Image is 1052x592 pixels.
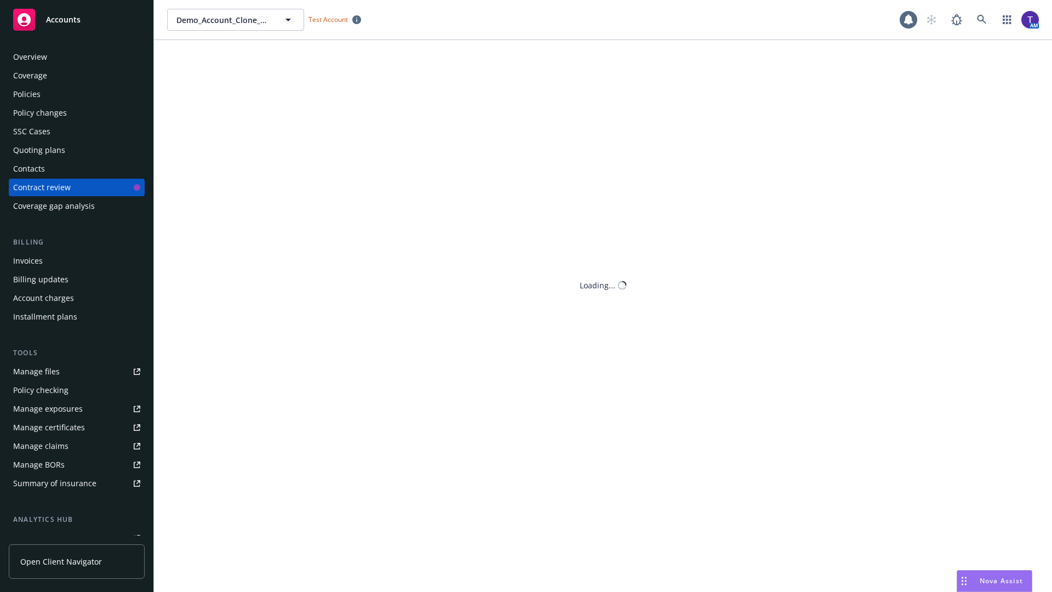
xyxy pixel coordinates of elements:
div: Account charges [13,289,74,307]
div: Loading... [580,280,615,291]
a: Manage BORs [9,456,145,474]
div: Drag to move [957,571,971,591]
a: Manage certificates [9,419,145,436]
img: photo [1021,11,1039,29]
span: Demo_Account_Clone_QA_CR_Tests_Demo [176,14,271,26]
a: Manage exposures [9,400,145,418]
a: Policy changes [9,104,145,122]
a: Invoices [9,252,145,270]
a: Manage claims [9,437,145,455]
div: Contract review [13,179,71,196]
button: Demo_Account_Clone_QA_CR_Tests_Demo [167,9,304,31]
div: Summary of insurance [13,475,96,492]
a: Manage files [9,363,145,380]
a: Coverage gap analysis [9,197,145,215]
a: Loss summary generator [9,530,145,547]
div: Invoices [13,252,43,270]
div: Loss summary generator [13,530,104,547]
span: Test Account [304,14,365,25]
a: Accounts [9,4,145,35]
a: SSC Cases [9,123,145,140]
button: Nova Assist [957,570,1032,592]
a: Policy checking [9,382,145,399]
a: Account charges [9,289,145,307]
div: Manage BORs [13,456,65,474]
div: Contacts [13,160,45,178]
a: Summary of insurance [9,475,145,492]
div: Tools [9,348,145,358]
a: Contacts [9,160,145,178]
div: Billing [9,237,145,248]
div: Overview [13,48,47,66]
a: Coverage [9,67,145,84]
div: Billing updates [13,271,68,288]
a: Installment plans [9,308,145,326]
span: Test Account [308,15,348,24]
div: Installment plans [13,308,77,326]
div: Manage exposures [13,400,83,418]
a: Contract review [9,179,145,196]
div: Quoting plans [13,141,65,159]
a: Start snowing [921,9,942,31]
a: Policies [9,86,145,103]
div: Manage files [13,363,60,380]
a: Report a Bug [946,9,968,31]
div: Policies [13,86,41,103]
a: Quoting plans [9,141,145,159]
div: Manage claims [13,437,68,455]
div: Policy changes [13,104,67,122]
span: Nova Assist [980,576,1023,585]
div: Manage certificates [13,419,85,436]
a: Billing updates [9,271,145,288]
span: Open Client Navigator [20,556,102,567]
span: Accounts [46,15,81,24]
a: Overview [9,48,145,66]
div: SSC Cases [13,123,50,140]
div: Coverage gap analysis [13,197,95,215]
div: Policy checking [13,382,68,399]
div: Coverage [13,67,47,84]
a: Search [971,9,993,31]
a: Switch app [996,9,1018,31]
div: Analytics hub [9,514,145,525]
